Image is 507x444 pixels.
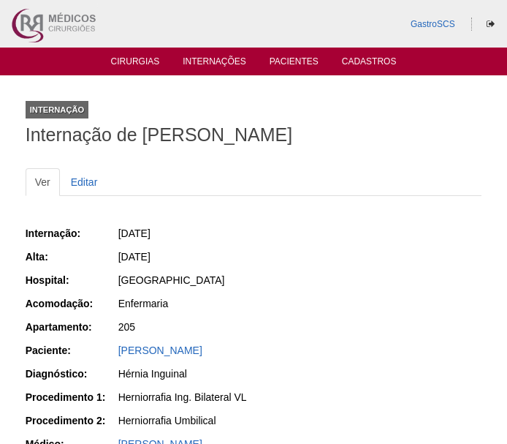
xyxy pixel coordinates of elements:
i: Sair [487,20,495,29]
a: [PERSON_NAME] [118,345,202,356]
a: GastroSCS [411,19,455,29]
a: Pacientes [270,56,319,71]
a: Editar [61,168,107,196]
div: Diagnóstico: [26,366,117,381]
div: Procedimento 1: [26,390,117,405]
div: [GEOGRAPHIC_DATA] [118,273,482,287]
span: [DATE] [118,251,150,263]
div: Herniorrafia Ing. Bilateral VL [118,390,482,405]
a: Internações [183,56,246,71]
a: Cirurgias [111,56,160,71]
div: Enfermaria [118,296,482,311]
a: Ver [26,168,60,196]
div: Alta: [26,249,117,264]
div: Hérnia Inguinal [118,366,482,381]
div: Internação [26,101,89,118]
div: Apartamento: [26,320,117,334]
div: 205 [118,320,482,334]
h1: Internação de [PERSON_NAME] [26,126,482,144]
div: Hospital: [26,273,117,287]
a: Cadastros [342,56,397,71]
span: [DATE] [118,227,150,239]
div: Herniorrafia Umbilical [118,413,482,428]
div: Paciente: [26,343,117,358]
div: Internação: [26,226,117,241]
div: Acomodação: [26,296,117,311]
div: Procedimento 2: [26,413,117,428]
